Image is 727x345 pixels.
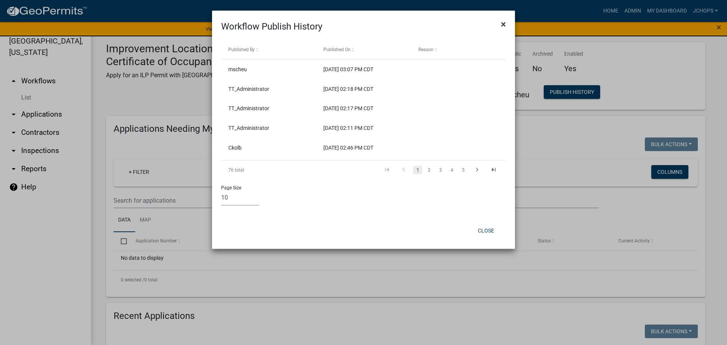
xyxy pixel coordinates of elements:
span: 05/14/2025 02:11 PM CDT [323,125,373,131]
span: × [501,19,506,30]
span: TT_Administrator [228,105,269,111]
span: TT_Administrator [228,86,269,92]
a: go to first page [380,166,394,174]
li: page 4 [446,164,457,176]
span: 05/14/2025 02:17 PM CDT [323,105,373,111]
a: 3 [436,166,445,174]
datatable-header-cell: Published On [316,41,411,59]
li: page 3 [435,164,446,176]
button: Close [495,14,512,35]
span: TT_Administrator [228,125,269,131]
a: 1 [413,166,422,174]
h4: Workflow Publish History [221,20,322,33]
datatable-header-cell: Published By [221,41,316,59]
button: Close [472,224,500,237]
span: Published By [228,47,255,52]
span: Ckolb [228,145,242,151]
span: 06/30/2025 03:07 PM CDT [323,66,373,72]
a: 2 [424,166,434,174]
span: Published On [323,47,351,52]
datatable-header-cell: Reason [411,41,506,59]
span: 05/14/2025 02:18 PM CDT [323,86,373,92]
span: mscheu [228,66,247,72]
div: 76 total [221,161,277,180]
a: go to previous page [396,166,411,174]
li: page 1 [412,164,423,176]
a: 4 [447,166,456,174]
a: 5 [459,166,468,174]
li: page 2 [423,164,435,176]
span: 05/13/2025 02:46 PM CDT [323,145,373,151]
a: go to last page [487,166,501,174]
a: go to next page [470,166,484,174]
li: page 5 [457,164,469,176]
span: Reason [418,47,434,52]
